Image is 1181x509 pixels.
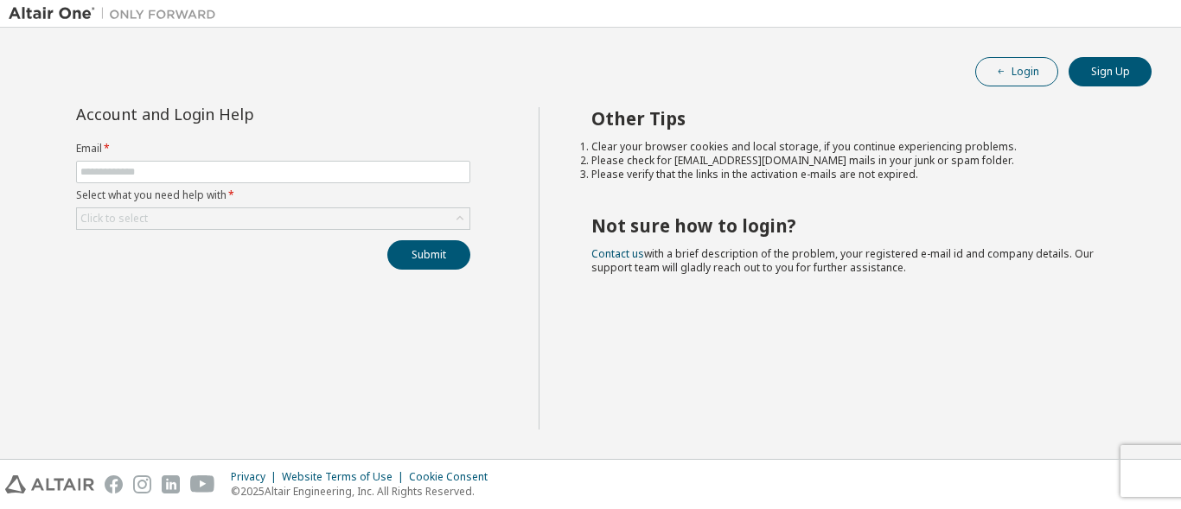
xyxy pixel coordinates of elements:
[9,5,225,22] img: Altair One
[162,475,180,493] img: linkedin.svg
[77,208,469,229] div: Click to select
[76,142,470,156] label: Email
[409,470,498,484] div: Cookie Consent
[105,475,123,493] img: facebook.svg
[76,107,392,121] div: Account and Login Help
[231,484,498,499] p: © 2025 Altair Engineering, Inc. All Rights Reserved.
[591,168,1121,181] li: Please verify that the links in the activation e-mails are not expired.
[133,475,151,493] img: instagram.svg
[975,57,1058,86] button: Login
[80,212,148,226] div: Click to select
[231,470,282,484] div: Privacy
[591,107,1121,130] h2: Other Tips
[387,240,470,270] button: Submit
[591,154,1121,168] li: Please check for [EMAIL_ADDRESS][DOMAIN_NAME] mails in your junk or spam folder.
[591,140,1121,154] li: Clear your browser cookies and local storage, if you continue experiencing problems.
[1069,57,1152,86] button: Sign Up
[282,470,409,484] div: Website Terms of Use
[190,475,215,493] img: youtube.svg
[76,188,470,202] label: Select what you need help with
[591,214,1121,237] h2: Not sure how to login?
[591,246,1094,275] span: with a brief description of the problem, your registered e-mail id and company details. Our suppo...
[591,246,644,261] a: Contact us
[5,475,94,493] img: altair_logo.svg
